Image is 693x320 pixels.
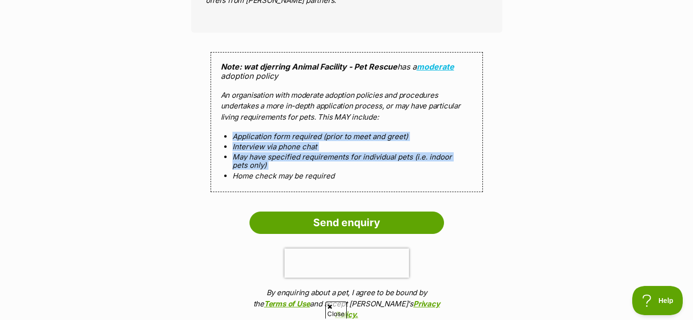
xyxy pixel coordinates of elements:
li: Application form required (prior to meet and greet) [232,132,461,141]
iframe: Help Scout Beacon - Open [632,286,683,315]
p: An organisation with moderate adoption policies and procedures undertakes a more in-depth applica... [221,90,473,123]
li: Interview via phone chat [232,142,461,151]
a: Terms of Use [264,299,310,308]
input: Send enquiry [249,212,444,234]
li: May have specified requirements for individual pets (i.e. indoor pets only) [232,153,461,170]
div: has a adoption policy [211,52,483,192]
li: Home check may be required [232,172,461,180]
strong: Note: wat djerring Animal Facility - Pet Rescue [221,62,397,71]
a: moderate [417,62,454,71]
span: Close [325,302,347,319]
iframe: reCAPTCHA [284,249,409,278]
